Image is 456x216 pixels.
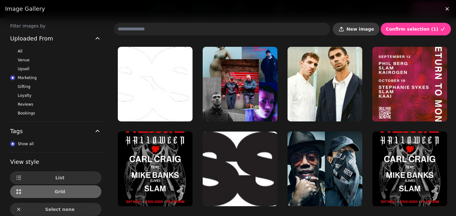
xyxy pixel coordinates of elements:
[18,48,22,54] span: All
[10,141,101,152] div: Tags
[5,5,451,13] h3: Image gallery
[24,189,96,194] span: Grid
[18,101,33,108] span: Reviews
[386,27,438,31] span: Confirm selection ( 1 )
[18,66,29,72] span: Upsell
[288,47,362,121] img: LOOK-2_Numéro-Fjaak-IMG2.jpg
[10,203,101,216] button: Select none
[18,57,29,63] span: Venue
[24,207,96,212] span: Select none
[288,132,362,206] img: Carl-&-Mike-collage.jpg
[346,27,374,31] span: New image
[18,141,34,147] span: Show all
[381,23,451,35] button: Confirm selection (1)
[10,29,101,48] button: Uploaded From
[203,132,277,206] img: pressure-logo.png
[18,110,35,116] span: Bookings
[372,47,447,121] img: Sept-Oct-2025.jpg
[18,75,37,81] span: Marketing
[10,48,101,121] div: Uploaded From
[5,23,106,29] label: Filter images by
[118,132,193,206] img: Pressure-Halloween-Main-Artwork.png
[118,47,193,121] img: pressure-logo-transparent.png
[203,47,277,121] img: COLLAGE-1.jpg
[10,171,101,184] button: List
[10,157,101,166] h3: View style
[18,83,30,90] span: Gifting
[10,122,101,141] button: Tags
[372,132,447,206] img: 01.png
[10,185,101,198] button: Grid
[24,176,96,180] span: List
[333,23,379,35] button: New image
[18,92,31,99] span: Loyalty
